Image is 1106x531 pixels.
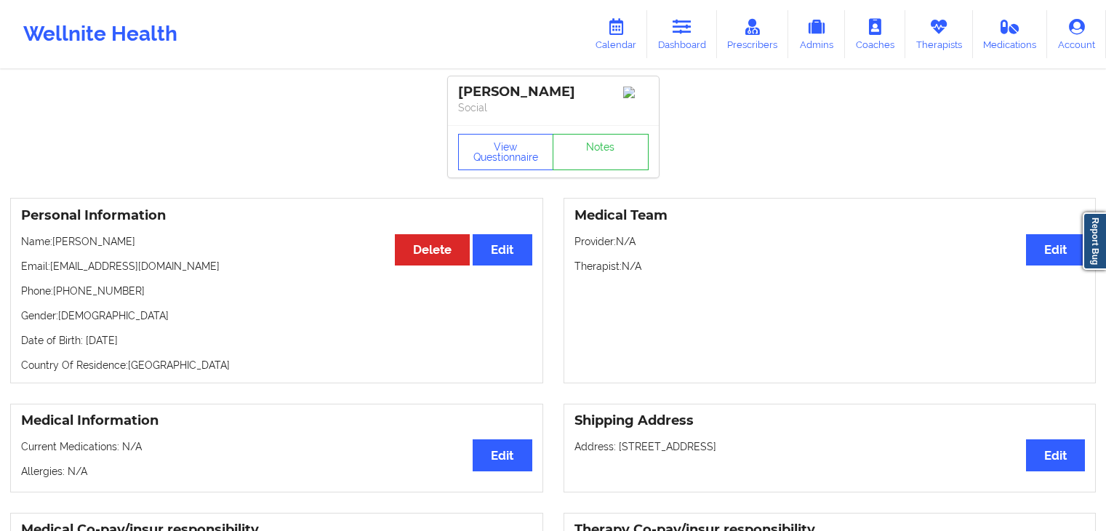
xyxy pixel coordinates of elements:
a: Therapists [905,10,973,58]
p: Gender: [DEMOGRAPHIC_DATA] [21,308,532,323]
div: [PERSON_NAME] [458,84,649,100]
p: Name: [PERSON_NAME] [21,234,532,249]
button: Edit [473,234,532,265]
p: Therapist: N/A [574,259,1086,274]
h3: Personal Information [21,207,532,224]
h3: Medical Information [21,412,532,429]
p: Current Medications: N/A [21,439,532,454]
a: Notes [553,134,649,170]
a: Report Bug [1083,212,1106,270]
p: Allergies: N/A [21,464,532,479]
button: Edit [1026,234,1085,265]
h3: Shipping Address [574,412,1086,429]
h3: Medical Team [574,207,1086,224]
p: Phone: [PHONE_NUMBER] [21,284,532,298]
button: Edit [473,439,532,471]
button: Edit [1026,439,1085,471]
p: Country Of Residence: [GEOGRAPHIC_DATA] [21,358,532,372]
p: Social [458,100,649,115]
button: View Questionnaire [458,134,554,170]
a: Dashboard [647,10,717,58]
p: Email: [EMAIL_ADDRESS][DOMAIN_NAME] [21,259,532,274]
a: Medications [973,10,1048,58]
p: Date of Birth: [DATE] [21,333,532,348]
p: Address: [STREET_ADDRESS] [574,439,1086,454]
a: Admins [788,10,845,58]
p: Provider: N/A [574,234,1086,249]
a: Prescribers [717,10,789,58]
button: Delete [395,234,470,265]
a: Account [1047,10,1106,58]
a: Coaches [845,10,905,58]
a: Calendar [585,10,647,58]
img: Image%2Fplaceholer-image.png [623,87,649,98]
